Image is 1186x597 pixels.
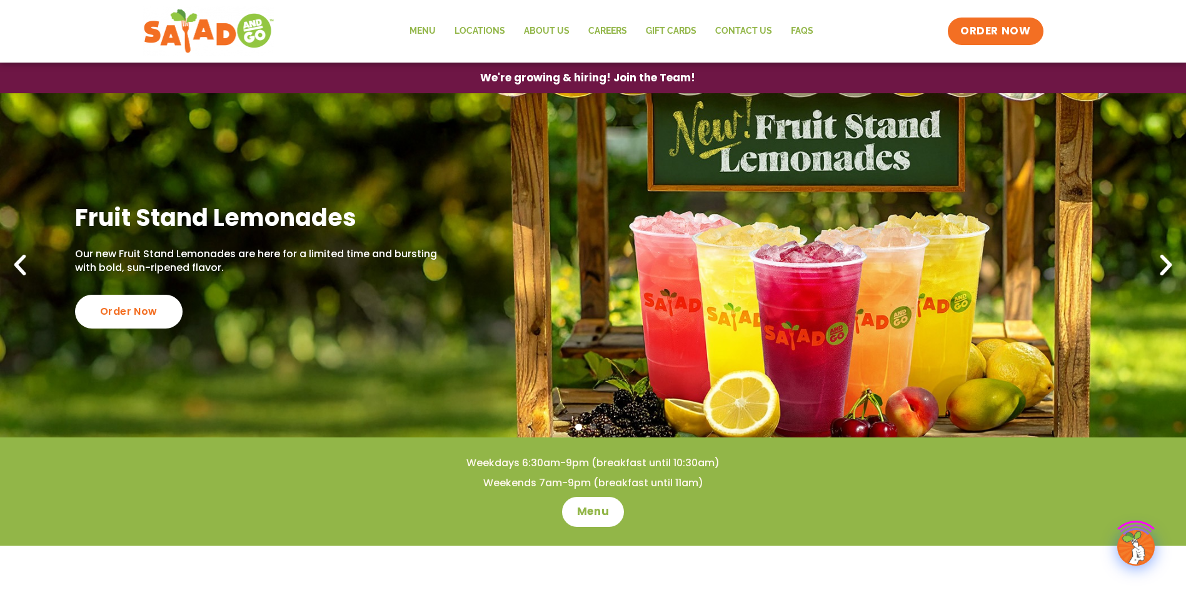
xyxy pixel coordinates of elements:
[575,424,582,431] span: Go to slide 1
[445,17,515,46] a: Locations
[636,17,706,46] a: GIFT CARDS
[400,17,445,46] a: Menu
[562,497,624,527] a: Menu
[781,17,823,46] a: FAQs
[948,18,1043,45] a: ORDER NOW
[577,504,609,519] span: Menu
[590,424,596,431] span: Go to slide 2
[706,17,781,46] a: Contact Us
[143,6,275,56] img: new-SAG-logo-768×292
[75,247,441,275] p: Our new Fruit Stand Lemonades are here for a limited time and bursting with bold, sun-ripened fla...
[25,476,1161,490] h4: Weekends 7am-9pm (breakfast until 11am)
[75,202,441,233] h2: Fruit Stand Lemonades
[461,63,714,93] a: We're growing & hiring! Join the Team!
[515,17,579,46] a: About Us
[604,424,611,431] span: Go to slide 3
[6,252,34,279] div: Previous slide
[75,295,183,329] div: Order Now
[1152,252,1180,279] div: Next slide
[579,17,636,46] a: Careers
[960,24,1030,39] span: ORDER NOW
[400,17,823,46] nav: Menu
[480,73,695,83] span: We're growing & hiring! Join the Team!
[25,456,1161,470] h4: Weekdays 6:30am-9pm (breakfast until 10:30am)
